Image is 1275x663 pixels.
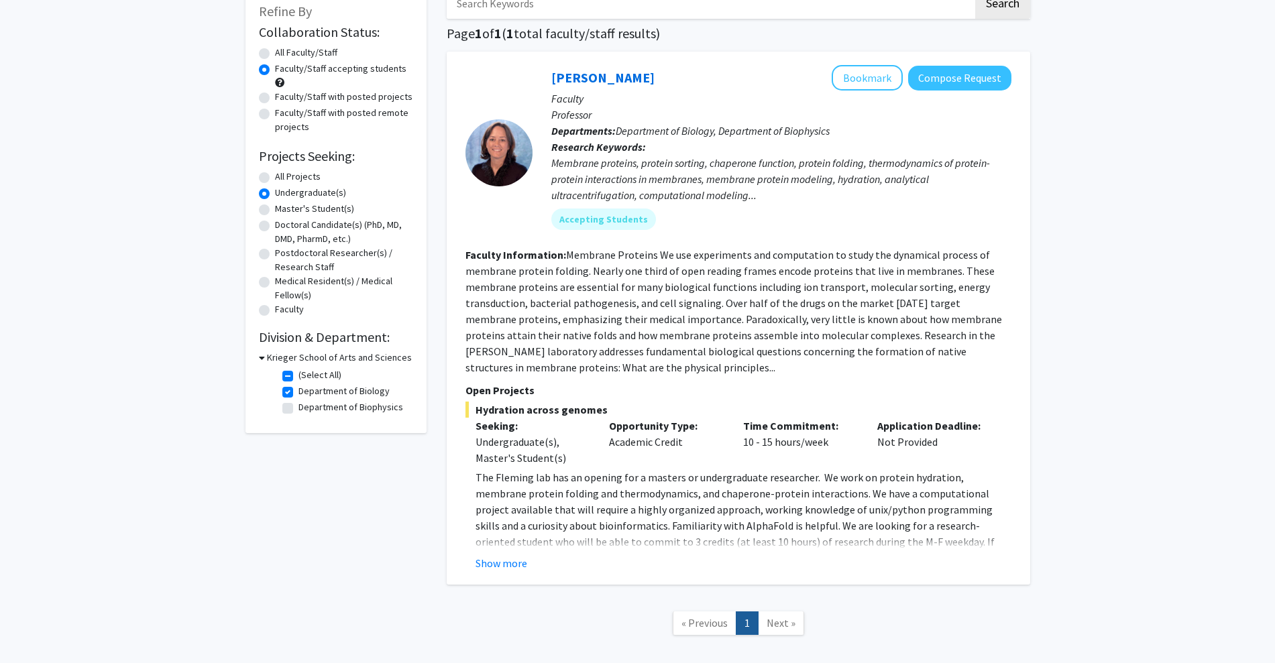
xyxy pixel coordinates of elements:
[275,46,337,60] label: All Faculty/Staff
[476,418,590,434] p: Seeking:
[259,148,413,164] h2: Projects Seeking:
[599,418,733,466] div: Academic Credit
[259,3,312,19] span: Refine By
[275,186,346,200] label: Undergraduate(s)
[259,24,413,40] h2: Collaboration Status:
[551,208,656,230] mat-chip: Accepting Students
[275,62,406,76] label: Faculty/Staff accepting students
[551,69,655,86] a: [PERSON_NAME]
[447,598,1030,652] nav: Page navigation
[551,155,1011,203] div: Membrane proteins, protein sorting, chaperone function, protein folding, thermodynamics of protei...
[259,329,413,345] h2: Division & Department:
[506,25,514,42] span: 1
[733,418,867,466] div: 10 - 15 hours/week
[767,616,795,629] span: Next »
[476,555,527,571] button: Show more
[10,603,57,653] iframe: Chat
[465,382,1011,398] p: Open Projects
[475,25,482,42] span: 1
[465,402,1011,418] span: Hydration across genomes
[867,418,1001,466] div: Not Provided
[447,25,1030,42] h1: Page of ( total faculty/staff results)
[908,66,1011,91] button: Compose Request to Karen Fleming
[298,384,390,398] label: Department of Biology
[476,434,590,466] div: Undergraduate(s), Master's Student(s)
[275,106,413,134] label: Faculty/Staff with posted remote projects
[743,418,857,434] p: Time Commitment:
[551,91,1011,107] p: Faculty
[616,124,830,137] span: Department of Biology, Department of Biophysics
[673,611,736,635] a: Previous Page
[275,90,412,104] label: Faculty/Staff with posted projects
[681,616,728,629] span: « Previous
[736,611,759,635] a: 1
[465,248,1002,374] fg-read-more: Membrane Proteins We use experiments and computation to study the dynamical process of membrane p...
[551,107,1011,123] p: Professor
[551,140,646,154] b: Research Keywords:
[275,302,304,316] label: Faculty
[476,469,1011,598] p: The Fleming lab has an opening for a masters or undergraduate researcher. We work on protein hydr...
[298,400,403,414] label: Department of Biophysics
[877,418,991,434] p: Application Deadline:
[275,218,413,246] label: Doctoral Candidate(s) (PhD, MD, DMD, PharmD, etc.)
[609,418,723,434] p: Opportunity Type:
[551,124,616,137] b: Departments:
[267,351,412,365] h3: Krieger School of Arts and Sciences
[758,611,804,635] a: Next Page
[465,248,566,261] b: Faculty Information:
[298,368,341,382] label: (Select All)
[275,246,413,274] label: Postdoctoral Researcher(s) / Research Staff
[275,170,321,184] label: All Projects
[275,202,354,216] label: Master's Student(s)
[494,25,502,42] span: 1
[275,274,413,302] label: Medical Resident(s) / Medical Fellow(s)
[832,65,903,91] button: Add Karen Fleming to Bookmarks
